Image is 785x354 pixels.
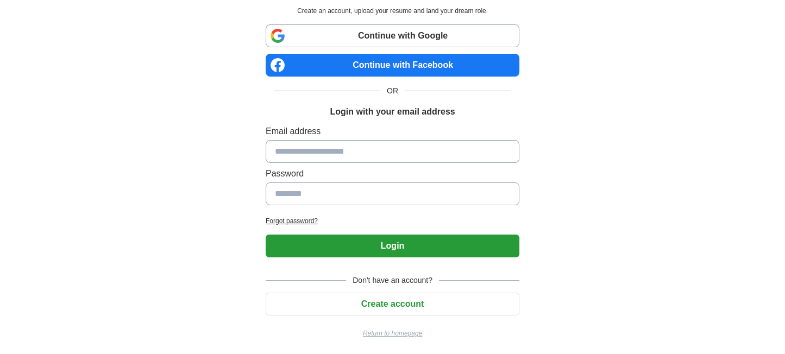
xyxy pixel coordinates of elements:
[266,167,519,180] label: Password
[346,275,439,286] span: Don't have an account?
[266,328,519,338] a: Return to homepage
[266,216,519,226] a: Forgot password?
[266,54,519,77] a: Continue with Facebook
[268,6,517,16] p: Create an account, upload your resume and land your dream role.
[266,293,519,315] button: Create account
[266,125,519,138] label: Email address
[266,24,519,47] a: Continue with Google
[266,299,519,308] a: Create account
[266,235,519,257] button: Login
[330,105,455,118] h1: Login with your email address
[380,85,405,97] span: OR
